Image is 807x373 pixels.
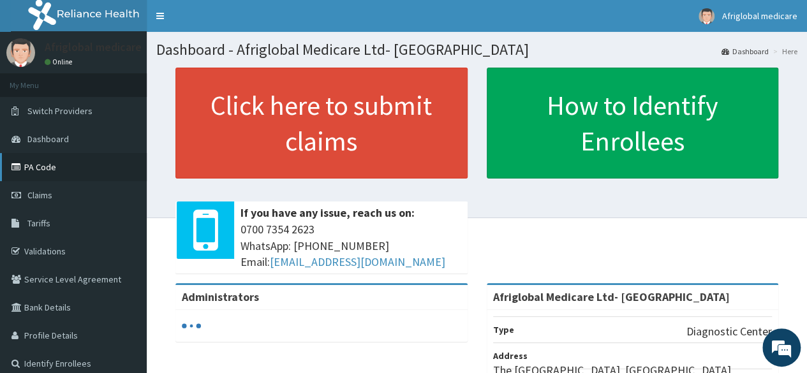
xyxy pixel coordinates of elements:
[699,8,714,24] img: User Image
[27,105,93,117] span: Switch Providers
[27,133,69,145] span: Dashboard
[156,41,797,58] h1: Dashboard - Afriglobal Medicare Ltd- [GEOGRAPHIC_DATA]
[686,323,772,340] p: Diagnostic Center
[241,221,461,270] span: 0700 7354 2623 WhatsApp: [PHONE_NUMBER] Email:
[270,254,445,269] a: [EMAIL_ADDRESS][DOMAIN_NAME]
[6,38,35,67] img: User Image
[175,68,468,179] a: Click here to submit claims
[45,57,75,66] a: Online
[182,316,201,335] svg: audio-loading
[722,10,797,22] span: Afriglobal medicare
[182,289,259,304] b: Administrators
[45,41,142,53] p: Afriglobal medicare
[487,68,779,179] a: How to Identify Enrollees
[722,46,769,57] a: Dashboard
[27,189,52,201] span: Claims
[493,324,514,335] b: Type
[241,205,415,220] b: If you have any issue, reach us on:
[770,46,797,57] li: Here
[27,217,50,229] span: Tariffs
[493,350,528,362] b: Address
[493,289,730,304] strong: Afriglobal Medicare Ltd- [GEOGRAPHIC_DATA]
